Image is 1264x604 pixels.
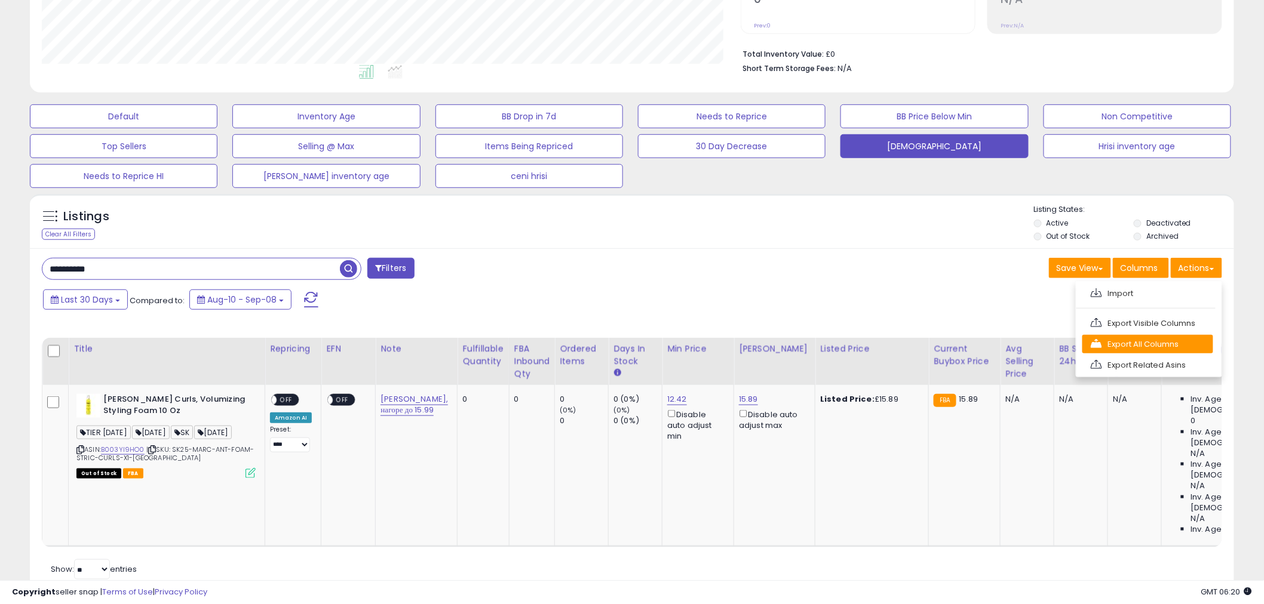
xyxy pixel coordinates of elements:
button: Last 30 Days [43,289,128,310]
div: £15.89 [820,394,919,405]
span: Inv. Age 181 Plus: [1191,524,1253,535]
div: Min Price [667,343,729,355]
div: 0 [560,394,608,405]
span: Compared to: [130,295,185,306]
span: Show: entries [51,563,137,575]
span: Last 30 Days [61,294,113,306]
small: FBA [934,394,956,407]
span: [DATE] [132,426,170,439]
button: Non Competitive [1044,104,1231,128]
div: Listed Price [820,343,924,355]
small: Prev: N/A [1001,22,1024,29]
a: B003YI9HO0 [101,445,145,455]
button: Save View [1049,258,1111,278]
div: Fulfillable Quantity [462,343,504,368]
span: OFF [333,395,352,405]
div: Repricing [270,343,316,355]
small: Days In Stock. [613,368,621,378]
button: Selling @ Max [232,134,420,158]
div: Title [73,343,260,355]
div: BB Share 24h. [1059,343,1103,368]
button: Needs to Reprice [638,104,826,128]
span: TIER [DATE] [76,426,131,439]
b: Listed Price: [820,393,875,405]
div: Disable auto adjust min [667,408,725,442]
span: FBA [123,469,143,479]
a: Privacy Policy [155,586,207,597]
span: | SKU: SK25-MARC-ANT-FOAM-STRIC-CURLS-X1-[GEOGRAPHIC_DATA] [76,445,254,463]
button: Hrisi inventory age [1044,134,1231,158]
span: N/A [1191,480,1205,491]
span: N/A [1191,513,1205,524]
span: All listings that are currently out of stock and unavailable for purchase on Amazon [76,469,121,479]
span: Aug-10 - Sep-08 [207,294,277,306]
button: Inventory Age [232,104,420,128]
span: 2025-10-9 06:20 GMT [1201,586,1252,597]
div: Days In Stock [613,343,657,368]
div: 0 (0%) [613,394,662,405]
div: N/A [1113,394,1152,405]
strong: Copyright [12,586,56,597]
a: Import [1082,284,1213,303]
label: Archived [1146,231,1179,241]
div: Preset: [270,426,312,452]
button: Aug-10 - Sep-08 [189,289,292,310]
span: OFF [277,395,296,405]
a: 12.42 [667,393,687,405]
div: 0 (0%) [613,415,662,426]
span: [DATE] [194,426,232,439]
small: Prev: 0 [754,22,771,29]
button: Top Sellers [30,134,217,158]
a: 15.89 [739,393,758,405]
button: BB Price Below Min [840,104,1028,128]
div: [PERSON_NAME] [739,343,810,355]
span: N/A [837,63,852,74]
div: 0 [462,394,499,405]
div: 0 [514,394,546,405]
div: 0 [560,415,608,426]
span: 15.89 [959,393,978,405]
a: Export Visible Columns [1082,314,1213,332]
button: [PERSON_NAME] inventory age [232,164,420,188]
li: £0 [743,46,1213,60]
small: (0%) [613,405,630,415]
div: FBA inbound Qty [514,343,550,380]
button: BB Drop in 7d [435,104,623,128]
a: Export All Columns [1082,335,1213,353]
b: Total Inventory Value: [743,49,824,59]
button: Default [30,104,217,128]
label: Active [1047,218,1069,228]
b: [PERSON_NAME] Curls, Volumizing Styling Foam 10 Oz [103,394,248,419]
div: Clear All Filters [42,229,95,240]
button: Filters [367,258,414,279]
a: [PERSON_NAME], нагоре до 15.99 [381,393,448,416]
b: Short Term Storage Fees: [743,63,836,73]
div: Avg Selling Price [1005,343,1049,380]
a: Terms of Use [102,586,153,597]
button: Columns [1113,258,1169,278]
button: Actions [1171,258,1222,278]
p: Listing States: [1034,204,1234,215]
div: N/A [1059,394,1099,405]
div: ASIN: [76,394,256,477]
h5: Listings [63,208,109,225]
button: Needs to Reprice HI [30,164,217,188]
div: EFN [326,343,370,355]
small: Avg BB Share. [1113,368,1120,378]
small: (0%) [560,405,576,415]
button: ceni hrisi [435,164,623,188]
a: Export Related Asins [1082,356,1213,374]
div: Note [381,343,452,355]
div: Amazon AI [270,412,312,423]
div: N/A [1005,394,1045,405]
div: Ordered Items [560,343,603,368]
span: N/A [1191,448,1205,459]
div: seller snap | | [12,587,207,598]
label: Out of Stock [1047,231,1090,241]
span: 0 [1191,415,1195,426]
button: 30 Day Decrease [638,134,826,158]
span: SK [171,426,193,439]
div: Current Buybox Price [934,343,995,368]
button: Items Being Repriced [435,134,623,158]
div: Disable auto adjust max [739,408,806,431]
